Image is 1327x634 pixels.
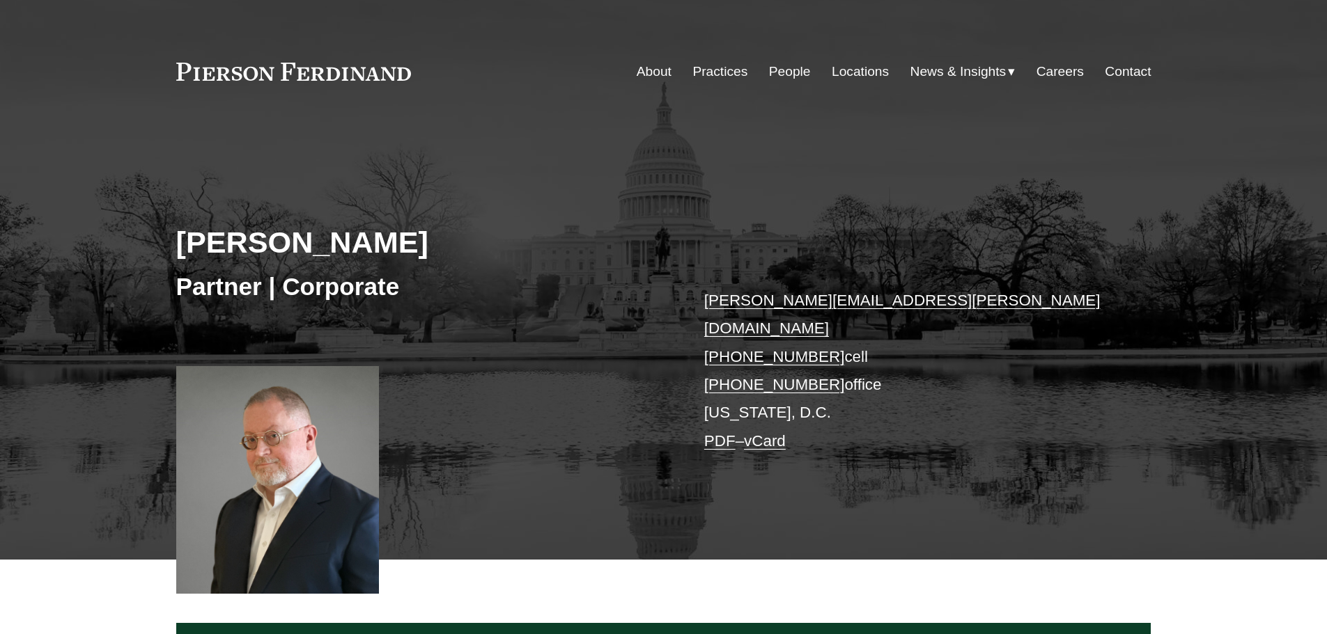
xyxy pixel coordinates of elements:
[832,58,889,85] a: Locations
[176,271,664,302] h3: Partner | Corporate
[1105,58,1151,85] a: Contact
[744,432,786,450] a: vCard
[910,60,1007,84] span: News & Insights
[1037,58,1084,85] a: Careers
[704,348,845,365] a: [PHONE_NUMBER]
[704,432,736,450] a: PDF
[704,287,1110,455] p: cell office [US_STATE], D.C. –
[910,58,1016,85] a: folder dropdown
[704,292,1101,337] a: [PERSON_NAME][EMAIL_ADDRESS][PERSON_NAME][DOMAIN_NAME]
[637,58,672,85] a: About
[704,376,845,393] a: [PHONE_NUMBER]
[176,224,664,260] h2: [PERSON_NAME]
[769,58,811,85] a: People
[692,58,747,85] a: Practices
